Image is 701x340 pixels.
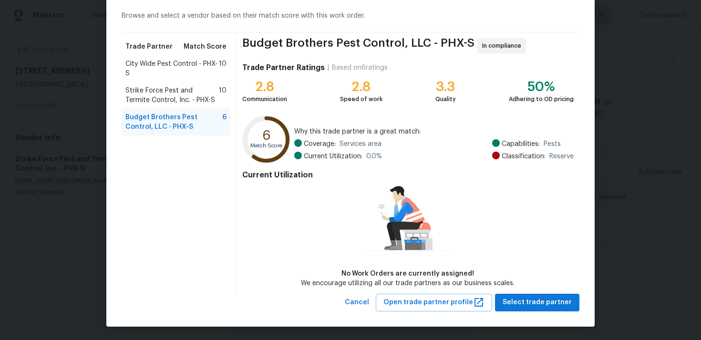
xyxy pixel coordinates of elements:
[242,170,574,180] h4: Current Utilization
[242,94,287,104] div: Communication
[222,113,227,132] span: 6
[340,139,381,149] span: Services area
[345,297,369,309] span: Cancel
[304,152,362,161] span: Current Utilization:
[242,38,474,53] span: Budget Brothers Pest Control, LLC - PHX-S
[376,294,492,311] button: Open trade partner profile
[250,143,282,148] text: Match Score
[125,86,219,105] span: Strike Force Pest and Termite Control, Inc. - PHX-S
[502,152,546,161] span: Classification:
[301,278,515,288] div: We encourage utilizing all our trade partners as our business scales.
[301,269,515,278] div: No Work Orders are currently assigned!
[262,129,271,142] text: 6
[242,63,325,72] h4: Trade Partner Ratings
[242,82,287,92] div: 2.8
[340,94,382,104] div: Speed of work
[366,152,382,161] span: 0.0 %
[435,94,456,104] div: Quality
[435,82,456,92] div: 3.3
[325,63,332,72] div: |
[304,139,336,149] span: Coverage:
[383,297,485,309] span: Open trade partner profile
[482,41,525,51] span: In compliance
[502,139,540,149] span: Capabilities:
[184,42,227,52] span: Match Score
[332,63,388,72] div: Based on 6 ratings
[219,59,227,78] span: 10
[509,82,574,92] div: 50%
[219,86,227,105] span: 10
[544,139,561,149] span: Pests
[503,297,572,309] span: Select trade partner
[125,59,219,78] span: City Wide Pest Control - PHX-S
[294,127,574,136] span: Why this trade partner is a great match:
[509,94,574,104] div: Adhering to OD pricing
[549,152,574,161] span: Reserve
[341,294,373,311] button: Cancel
[125,113,222,132] span: Budget Brothers Pest Control, LLC - PHX-S
[125,42,173,52] span: Trade Partner
[340,82,382,92] div: 2.8
[495,294,579,311] button: Select trade partner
